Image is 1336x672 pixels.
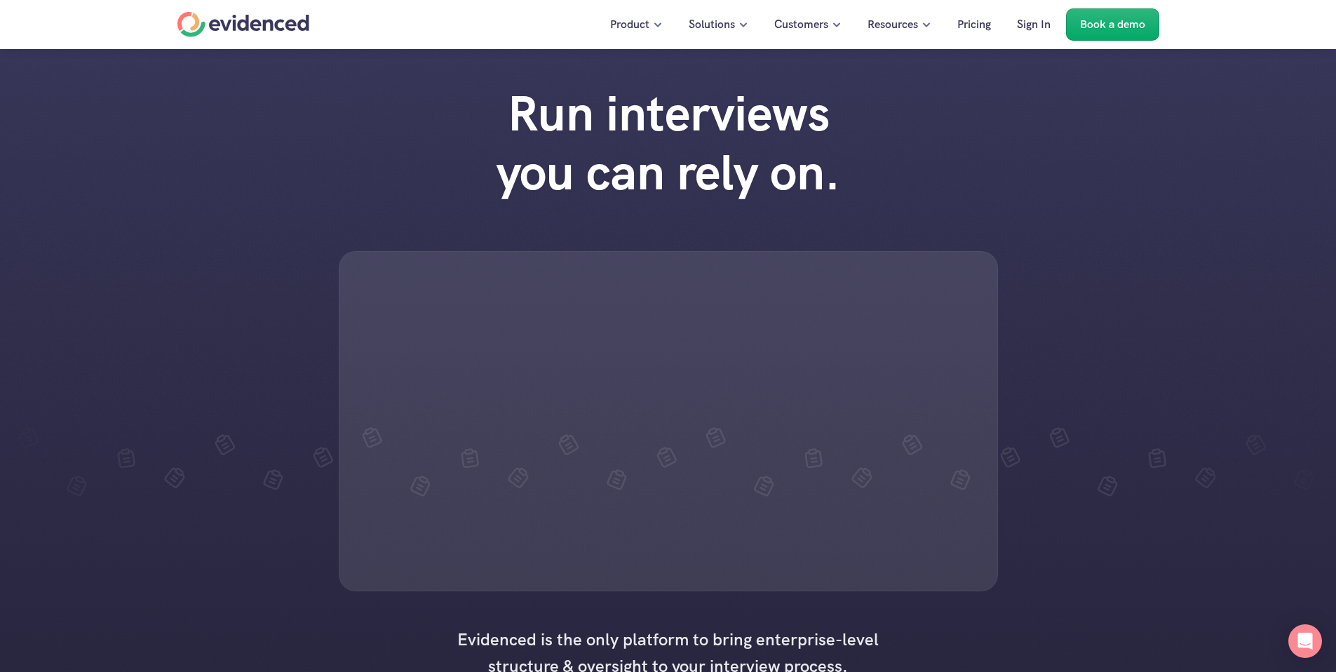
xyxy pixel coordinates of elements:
[468,84,868,202] h1: Run interviews you can rely on.
[177,12,309,37] a: Home
[1080,15,1145,34] p: Book a demo
[1017,15,1051,34] p: Sign In
[610,15,649,34] p: Product
[1288,624,1322,658] div: Open Intercom Messenger
[947,8,1001,41] a: Pricing
[1006,8,1061,41] a: Sign In
[1066,8,1159,41] a: Book a demo
[689,15,735,34] p: Solutions
[774,15,828,34] p: Customers
[957,15,991,34] p: Pricing
[868,15,918,34] p: Resources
